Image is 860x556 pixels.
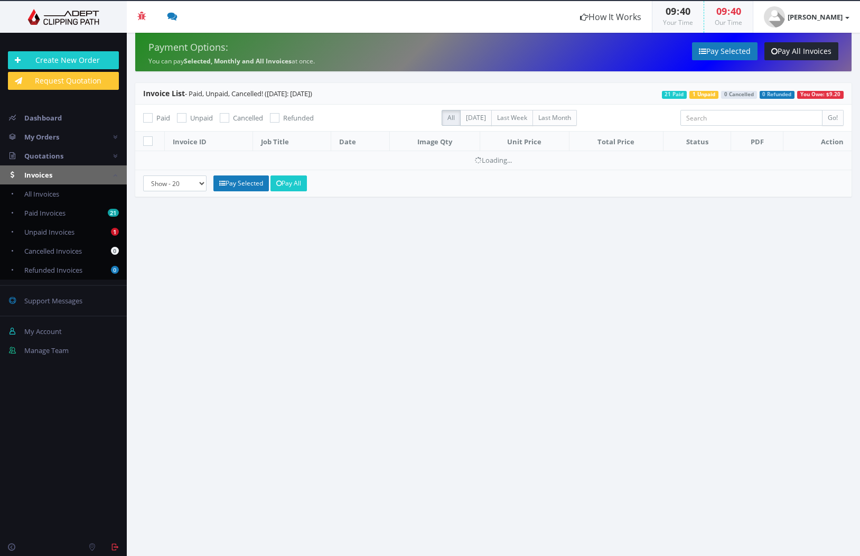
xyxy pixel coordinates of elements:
[283,113,314,123] span: Refunded
[270,175,307,191] a: Pay All
[156,113,170,123] span: Paid
[569,132,663,151] th: Total Price
[764,6,785,27] img: user_default.jpg
[148,57,315,66] small: You can pay at once.
[689,91,718,99] span: 1 Unpaid
[24,151,63,161] span: Quotations
[213,175,269,191] a: Pay Selected
[8,72,119,90] a: Request Quotation
[24,296,82,305] span: Support Messages
[165,132,253,151] th: Invoice ID
[24,327,62,336] span: My Account
[716,5,727,17] span: 09
[442,110,461,126] label: All
[731,5,741,17] span: 40
[666,5,676,17] span: 09
[135,151,852,170] td: Loading...
[253,132,331,151] th: Job Title
[721,91,757,99] span: 0 Cancelled
[491,110,533,126] label: Last Week
[390,132,480,151] th: Image Qty
[24,346,69,355] span: Manage Team
[148,42,485,53] h4: Payment Options:
[676,5,680,17] span: :
[24,132,59,142] span: My Orders
[480,132,569,151] th: Unit Price
[460,110,492,126] label: [DATE]
[731,132,783,151] th: PDF
[663,132,731,151] th: Status
[760,91,795,99] span: 0 Refunded
[24,113,62,123] span: Dashboard
[190,113,213,123] span: Unpaid
[111,247,119,255] b: 0
[143,88,185,98] span: Invoice List
[569,1,652,33] a: How It Works
[331,132,390,151] th: Date
[663,18,693,27] small: Your Time
[8,9,119,25] img: Adept Graphics
[111,228,119,236] b: 1
[788,12,843,22] strong: [PERSON_NAME]
[24,189,59,199] span: All Invoices
[143,89,312,98] span: - Paid, Unpaid, Cancelled! ([DATE]: [DATE])
[111,266,119,274] b: 0
[680,5,690,17] span: 40
[233,113,263,123] span: Cancelled
[532,110,577,126] label: Last Month
[797,91,844,99] span: You Owe: $9.20
[24,208,66,218] span: Paid Invoices
[24,170,52,180] span: Invoices
[24,227,74,237] span: Unpaid Invoices
[24,246,82,256] span: Cancelled Invoices
[783,132,852,151] th: Action
[108,209,119,217] b: 21
[662,91,687,99] span: 21 Paid
[764,42,838,60] a: Pay All Invoices
[24,265,82,275] span: Refunded Invoices
[8,51,119,69] a: Create New Order
[184,57,292,66] strong: Selected, Monthly and All Invoices
[753,1,860,33] a: [PERSON_NAME]
[680,110,822,126] input: Search
[715,18,742,27] small: Our Time
[822,110,844,126] input: Go!
[692,42,758,60] a: Pay Selected
[727,5,731,17] span: :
